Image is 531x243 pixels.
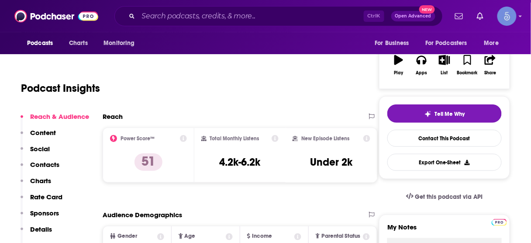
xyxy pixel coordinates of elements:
[185,233,196,239] span: Age
[30,145,50,153] p: Social
[497,7,517,26] img: User Profile
[387,130,502,147] a: Contact This Podcast
[103,112,123,121] h2: Reach
[415,193,483,201] span: Get this podcast via API
[387,154,502,171] button: Export One-Sheet
[395,14,431,18] span: Open Advanced
[479,49,502,81] button: Share
[21,145,50,161] button: Social
[21,177,51,193] button: Charts
[435,111,465,118] span: Tell Me Why
[478,35,510,52] button: open menu
[425,37,467,49] span: For Podcasters
[416,70,428,76] div: Apps
[117,233,137,239] span: Gender
[387,49,410,81] button: Play
[424,111,431,118] img: tell me why sparkle
[375,37,409,49] span: For Business
[484,70,496,76] div: Share
[21,35,64,52] button: open menu
[364,10,384,22] span: Ctrl K
[391,11,435,21] button: Open AdvancedNew
[30,193,62,201] p: Rate Card
[484,37,499,49] span: More
[369,35,420,52] button: open menu
[30,209,59,217] p: Sponsors
[69,37,88,49] span: Charts
[497,7,517,26] span: Logged in as Spiral5-G1
[252,233,272,239] span: Income
[399,186,490,208] a: Get this podcast via API
[27,37,53,49] span: Podcasts
[121,135,155,142] h2: Power Score™
[103,37,134,49] span: Monitoring
[114,6,443,26] div: Search podcasts, credits, & more...
[63,35,93,52] a: Charts
[457,70,478,76] div: Bookmark
[473,9,487,24] a: Show notifications dropdown
[419,5,435,14] span: New
[30,128,56,137] p: Content
[210,135,259,142] h2: Total Monthly Listens
[30,225,52,233] p: Details
[21,112,89,128] button: Reach & Audience
[492,219,507,226] img: Podchaser Pro
[410,49,433,81] button: Apps
[21,128,56,145] button: Content
[301,135,349,142] h2: New Episode Listens
[30,177,51,185] p: Charts
[420,35,480,52] button: open menu
[30,160,59,169] p: Contacts
[21,209,59,225] button: Sponsors
[21,82,100,95] h1: Podcast Insights
[134,153,162,171] p: 51
[394,70,403,76] div: Play
[456,49,479,81] button: Bookmark
[14,8,98,24] img: Podchaser - Follow, Share and Rate Podcasts
[103,211,182,219] h2: Audience Demographics
[441,70,448,76] div: List
[138,9,364,23] input: Search podcasts, credits, & more...
[387,104,502,123] button: tell me why sparkleTell Me Why
[21,160,59,177] button: Contacts
[21,225,52,241] button: Details
[433,49,456,81] button: List
[21,193,62,209] button: Rate Card
[310,156,352,169] h3: Under 2k
[492,218,507,226] a: Pro website
[321,233,360,239] span: Parental Status
[30,112,89,121] p: Reach & Audience
[452,9,466,24] a: Show notifications dropdown
[387,223,502,238] label: My Notes
[97,35,146,52] button: open menu
[219,156,260,169] h3: 4.2k-6.2k
[497,7,517,26] button: Show profile menu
